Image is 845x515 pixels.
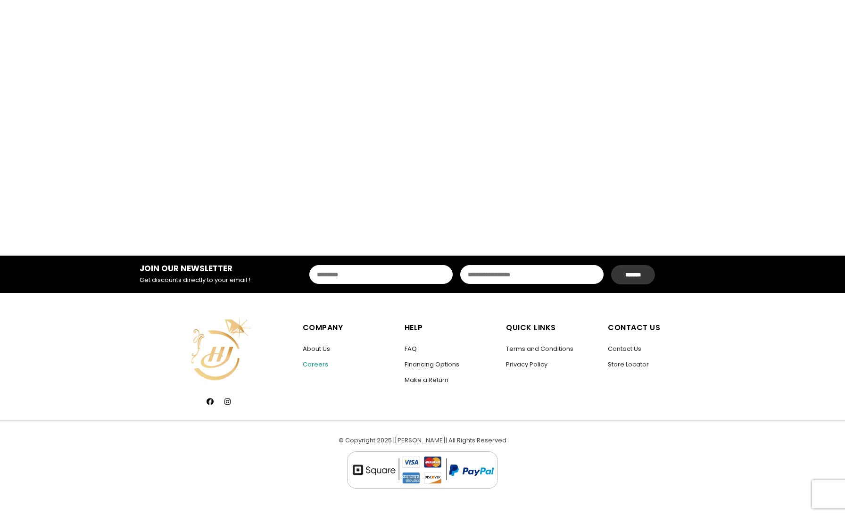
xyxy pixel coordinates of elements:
a: Careers [303,360,328,369]
a: [PERSON_NAME] [395,436,446,445]
a: Terms and Conditions [506,344,573,353]
div: © Copyright 2025 | | All Rights Reserved [140,436,705,501]
a: About Us [303,344,330,353]
h5: Help [405,321,497,334]
a: Financing Options [405,360,459,369]
strong: JOIN OUR NEWSLETTER [140,263,232,274]
h5: Contact Us [608,321,701,334]
p: Get discounts directly to your email ! [140,275,269,286]
a: Privacy Policy [506,360,547,369]
img: HJiconWeb-05 [182,312,256,386]
a: FAQ [405,344,417,353]
a: Store Locator [608,360,649,369]
img: logo_footer [347,451,498,489]
h5: Company [303,321,395,334]
h5: Quick Links [506,321,598,334]
a: Make a Return [405,375,448,384]
a: Contact Us [608,344,641,353]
